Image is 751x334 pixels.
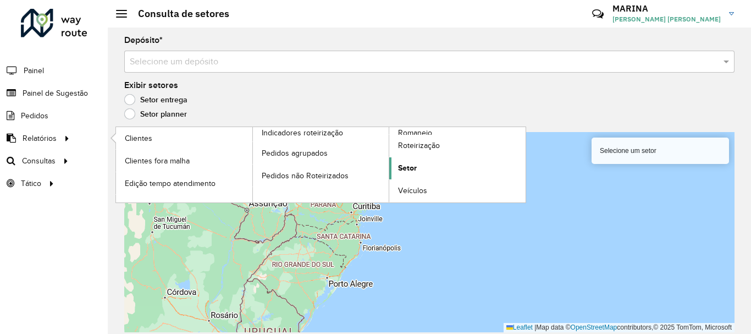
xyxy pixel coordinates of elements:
span: | [534,324,536,331]
span: Painel [24,65,44,76]
h2: Consulta de setores [127,8,229,20]
a: Pedidos agrupados [253,142,389,164]
a: Indicadores roteirização [116,127,389,202]
span: Relatórios [23,133,57,144]
a: Leaflet [506,324,533,331]
span: Pedidos não Roteirizados [262,170,349,182]
a: Roteirização [389,135,526,157]
span: [PERSON_NAME] [PERSON_NAME] [612,14,721,24]
span: Pedidos [21,110,48,122]
div: Selecione um setor [592,138,729,164]
a: Veículos [389,180,526,202]
a: Setor [389,157,526,179]
a: Clientes [116,127,252,149]
span: Painel de Sugestão [23,87,88,99]
span: Tático [21,178,41,189]
a: Pedidos não Roteirizados [253,165,389,187]
span: Consultas [22,155,56,167]
span: Clientes [125,133,152,144]
span: Clientes fora malha [125,155,190,167]
label: Setor planner [124,108,187,119]
a: Clientes fora malha [116,150,252,172]
label: Depósito [124,34,163,47]
a: Contato Rápido [586,2,610,26]
span: Indicadores roteirização [262,127,343,139]
label: Setor entrega [124,94,187,105]
span: Romaneio [398,127,432,139]
h3: MARINA [612,3,721,14]
span: Roteirização [398,140,440,151]
span: Edição tempo atendimento [125,178,216,189]
span: Setor [398,162,417,174]
a: Edição tempo atendimento [116,172,252,194]
a: OpenStreetMap [571,324,617,331]
span: Veículos [398,185,427,196]
span: Pedidos agrupados [262,147,328,159]
label: Exibir setores [124,79,178,92]
a: Romaneio [253,127,526,202]
div: Map data © contributors,© 2025 TomTom, Microsoft [504,323,735,332]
